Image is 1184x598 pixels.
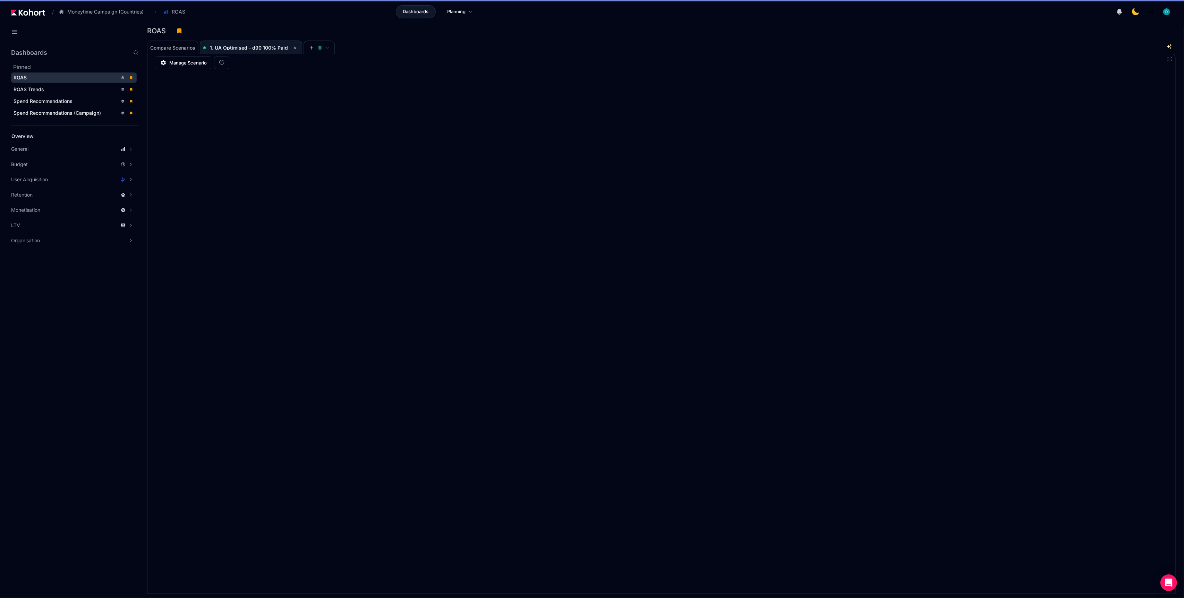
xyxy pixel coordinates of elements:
[11,108,137,118] a: Spend Recommendations (Campaign)
[11,237,40,244] span: Organisation
[210,45,288,51] span: 1. UA Optimised - d90 100% Paid
[396,5,436,18] a: Dashboards
[1167,56,1173,62] button: Fullscreen
[172,8,185,15] span: ROAS
[67,8,144,15] span: Moneytime Campaign (Countries)
[11,222,20,229] span: LTV
[46,8,54,16] span: /
[14,86,44,92] span: ROAS Trends
[13,63,139,71] h2: Pinned
[9,131,127,141] a: Overview
[11,191,33,198] span: Retention
[55,6,151,18] button: Moneytime Campaign (Countries)
[440,5,480,18] a: Planning
[1148,8,1155,15] img: logo_MoneyTimeLogo_1_20250619094856634230.png
[1160,574,1177,591] div: Open Intercom Messenger
[160,6,193,18] button: ROAS
[14,75,27,80] span: ROAS
[11,72,137,83] a: ROAS
[447,8,466,15] span: Planning
[11,133,34,139] span: Overview
[169,59,207,66] span: Manage Scenario
[153,9,157,15] span: ›
[14,98,73,104] span: Spend Recommendations
[147,27,170,34] h3: ROAS
[11,9,45,16] img: Kohort logo
[11,146,28,153] span: General
[11,207,40,214] span: Monetisation
[11,96,137,106] a: Spend Recommendations
[11,161,28,168] span: Budget
[11,84,137,95] a: ROAS Trends
[150,45,195,50] span: Compare Scenarios
[11,176,48,183] span: User Acquisition
[156,56,211,69] a: Manage Scenario
[11,50,47,56] h2: Dashboards
[14,110,101,116] span: Spend Recommendations (Campaign)
[403,8,428,15] span: Dashboards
